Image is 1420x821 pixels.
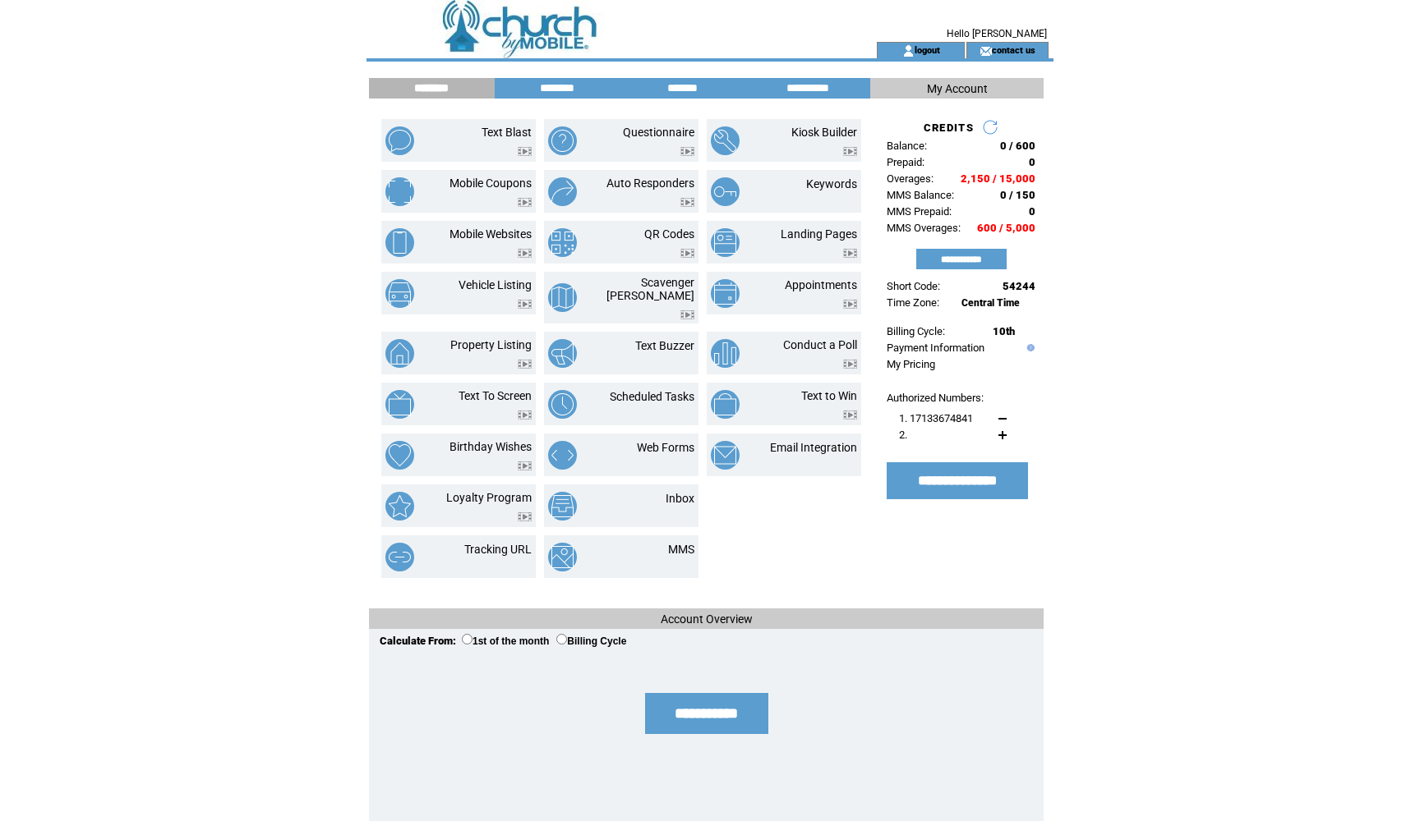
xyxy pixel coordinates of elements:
[635,339,694,352] a: Text Buzzer
[459,278,532,291] a: Vehicle Listing
[992,44,1035,55] a: contact us
[680,147,694,156] img: video.png
[482,126,532,139] a: Text Blast
[993,325,1015,337] span: 10th
[518,198,532,207] img: video.png
[666,492,694,505] a: Inbox
[711,177,740,206] img: keywords.png
[947,28,1047,39] span: Hello [PERSON_NAME]
[781,227,857,241] a: Landing Pages
[961,297,1020,309] span: Central Time
[899,429,907,441] span: 2.
[980,44,992,57] img: contact_us_icon.gif
[961,172,1035,185] span: 2,150 / 15,000
[548,492,577,521] img: inbox.png
[1029,205,1035,218] span: 0
[385,279,414,308] img: vehicle-listing.png
[518,147,532,156] img: video.png
[548,126,577,155] img: questionnaire.png
[680,249,694,258] img: video.png
[843,300,857,309] img: video.png
[915,44,940,55] a: logout
[450,177,532,190] a: Mobile Coupons
[637,441,694,454] a: Web Forms
[385,441,414,470] img: birthday-wishes.png
[450,440,532,453] a: Birthday Wishes
[518,300,532,309] img: video.png
[711,441,740,470] img: email-integration.png
[887,296,939,309] span: Time Zone:
[806,177,857,190] a: Keywords
[785,278,857,291] a: Appointments
[887,358,935,370] a: My Pricing
[450,227,532,241] a: Mobile Websites
[548,228,577,257] img: qr-codes.png
[518,461,532,470] img: video.png
[459,389,532,402] a: Text To Screen
[548,283,577,312] img: scavenger-hunt.png
[711,390,740,419] img: text-to-win.png
[1023,344,1035,351] img: help.gif
[644,227,694,241] a: QR Codes
[924,122,974,134] span: CREDITS
[385,543,414,571] img: tracking-url.png
[887,156,924,168] span: Prepaid:
[887,189,954,201] span: MMS Balance:
[680,310,694,319] img: video.png
[518,512,532,521] img: video.png
[887,392,984,404] span: Authorized Numbers:
[380,635,456,647] span: Calculate From:
[385,339,414,368] img: property-listing.png
[556,635,626,647] label: Billing Cycle
[791,126,857,139] a: Kiosk Builder
[548,177,577,206] img: auto-responders.png
[1003,280,1035,292] span: 54244
[927,82,988,95] span: My Account
[902,44,915,57] img: account_icon.gif
[887,222,961,234] span: MMS Overages:
[518,360,532,369] img: video.png
[623,126,694,139] a: Questionnaire
[518,249,532,258] img: video.png
[661,612,753,626] span: Account Overview
[548,543,577,571] img: mms.png
[548,390,577,419] img: scheduled-tasks.png
[606,177,694,190] a: Auto Responders
[770,441,857,454] a: Email Integration
[668,543,694,556] a: MMS
[887,342,984,354] a: Payment Information
[977,222,1035,234] span: 600 / 5,000
[887,140,927,152] span: Balance:
[606,276,694,302] a: Scavenger [PERSON_NAME]
[843,249,857,258] img: video.png
[385,390,414,419] img: text-to-screen.png
[783,338,857,351] a: Conduct a Poll
[548,339,577,368] img: text-buzzer.png
[464,543,532,556] a: Tracking URL
[385,228,414,257] img: mobile-websites.png
[887,325,945,337] span: Billing Cycle:
[711,339,740,368] img: conduct-a-poll.png
[843,410,857,420] img: video.png
[385,492,414,521] img: loyalty-program.png
[548,441,577,470] img: web-forms.png
[711,279,740,308] img: appointments.png
[887,205,952,218] span: MMS Prepaid:
[711,126,740,155] img: kiosk-builder.png
[801,389,857,402] a: Text to Win
[899,412,973,424] span: 1. 17133674841
[385,126,414,155] img: text-blast.png
[680,198,694,207] img: video.png
[843,147,857,156] img: video.png
[843,360,857,369] img: video.png
[1000,140,1035,152] span: 0 / 600
[1000,189,1035,201] span: 0 / 150
[446,491,532,504] a: Loyalty Program
[711,228,740,257] img: landing-pages.png
[450,338,532,351] a: Property Listing
[887,280,940,292] span: Short Code:
[1029,156,1035,168] span: 0
[556,634,567,644] input: Billing Cycle
[385,177,414,206] img: mobile-coupons.png
[462,635,549,647] label: 1st of the month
